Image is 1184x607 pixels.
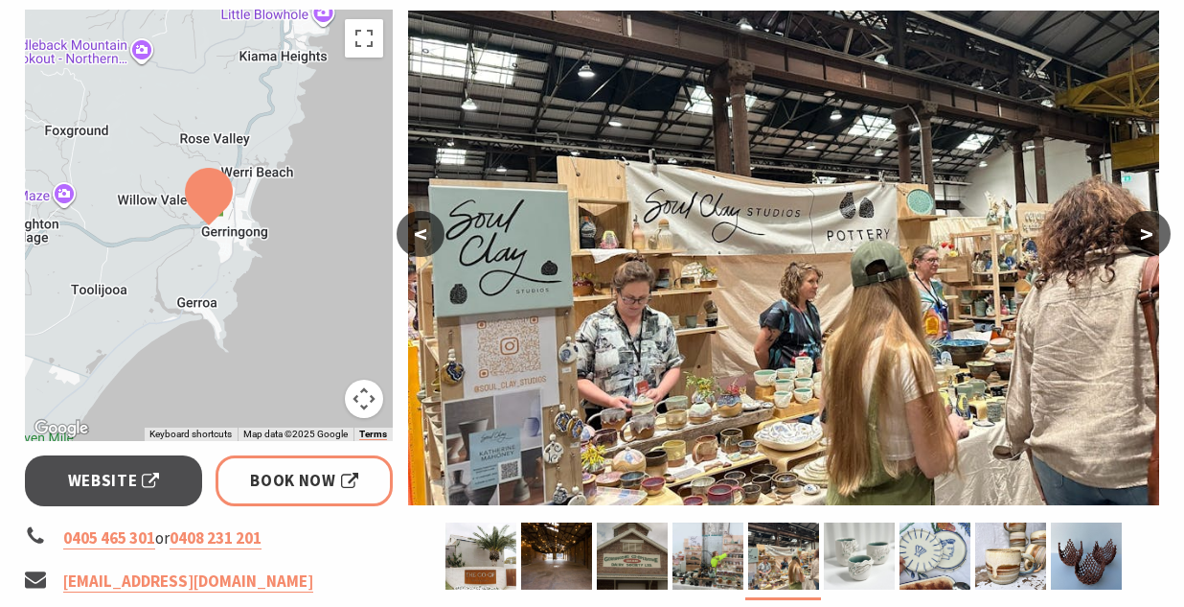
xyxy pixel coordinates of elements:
a: 0405 465 301 [63,527,155,549]
button: < [397,211,444,257]
button: Toggle fullscreen view [345,19,383,58]
img: a collection of stripey cups with drippy glaze [975,523,1046,590]
li: or [25,525,393,551]
img: Person standing in a market stall of ceramics pointing to ceramics on a wall. [672,523,743,590]
img: two plates with blue graphic design on them [899,523,970,590]
img: People standing behind a market stall counter and other people walking in front [408,11,1159,505]
a: Open this area in Google Maps (opens a new window) [30,416,93,441]
img: People standing behind a market stall counter and other people walking in front [748,523,819,590]
img: Interior view of floor space of the Co-Op [521,523,592,590]
span: Website [68,468,160,494]
button: > [1123,211,1171,257]
img: Google [30,416,93,441]
a: 0408 231 201 [170,527,262,549]
img: a collection of 3 woven clay baskets [1051,523,1122,590]
button: Keyboard shortcuts [149,428,232,441]
span: Map data ©2025 Google [243,429,348,439]
span: Book Now [250,468,358,494]
a: Website [25,455,202,506]
button: Map camera controls [345,380,383,418]
img: 3 porcelain cups with ocean inspired texture [824,523,895,590]
a: [EMAIL_ADDRESS][DOMAIN_NAME] [63,571,313,593]
img: Sign says The Co-Op on a brick wall with a palm tree in the background [445,523,516,590]
img: Heritage sign on front of building that reads Gerringong C0-operative Dairy Society [597,523,668,590]
a: Terms [359,429,387,440]
a: Book Now [216,455,393,506]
